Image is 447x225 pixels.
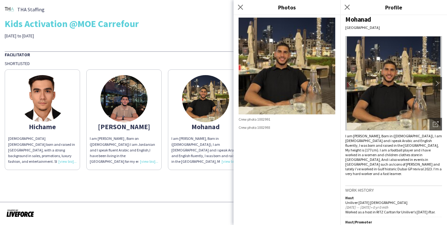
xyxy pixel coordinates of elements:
[345,220,442,224] div: Host/Promoter
[5,5,14,14] img: thumb-72e6e464-0fa6-4607-82f0-1cbb8a860093.png
[340,3,447,11] h3: Profile
[345,200,442,205] div: Uniliver [DATE] [DEMOGRAPHIC_DATA]
[239,125,335,131] img: Crew photo 1002993
[345,210,442,214] div: Worked as a host in RITZ Carlton for Uniliver’s [DATE] iftar.
[345,187,442,193] h3: Work history
[345,195,442,200] div: Host
[5,19,442,28] div: Kids Activation @MOE Carrefour
[5,33,158,39] div: [DATE] to [DATE]
[345,15,442,24] div: Mohanad
[171,136,240,164] div: I am [PERSON_NAME], Born in ([DEMOGRAPHIC_DATA]), I am [DEMOGRAPHIC_DATA] and i speak Arabic and ...
[100,75,148,122] img: thumb-656e36c8b6359.jpeg
[234,3,340,11] h3: Photos
[5,51,442,58] div: Facilitator
[90,136,158,164] div: I am [PERSON_NAME] , Born on ([DEMOGRAPHIC_DATA]) I am Jordanian and I speak fluent Arabic and En...
[17,7,45,12] span: THA Staffing
[239,117,335,123] img: Crew photo 1002991
[239,18,335,114] img: Crew photo 0
[8,124,77,129] div: Hichame
[8,136,77,164] div: [DEMOGRAPHIC_DATA] [DEMOGRAPHIC_DATA] born and raised in [GEOGRAPHIC_DATA], with a strong backgro...
[19,75,66,122] img: thumb-6762b9ada44ec.jpeg
[345,134,442,176] div: I am [PERSON_NAME], Born in ([DEMOGRAPHIC_DATA]), I am [DEMOGRAPHIC_DATA] and i speak Arabic and ...
[171,124,240,129] div: Mohanad
[182,75,229,122] img: thumb-67a9956e7bcc9.jpeg
[345,36,442,130] img: Crew avatar or photo
[5,61,442,66] div: Shortlisted
[90,124,158,129] div: [PERSON_NAME]
[345,205,442,210] div: [DATE] — [DATE] • 0 yr 0 mth
[429,118,442,130] div: Open photos pop-in
[345,25,442,30] div: [GEOGRAPHIC_DATA]
[6,209,34,217] img: Powered by Liveforce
